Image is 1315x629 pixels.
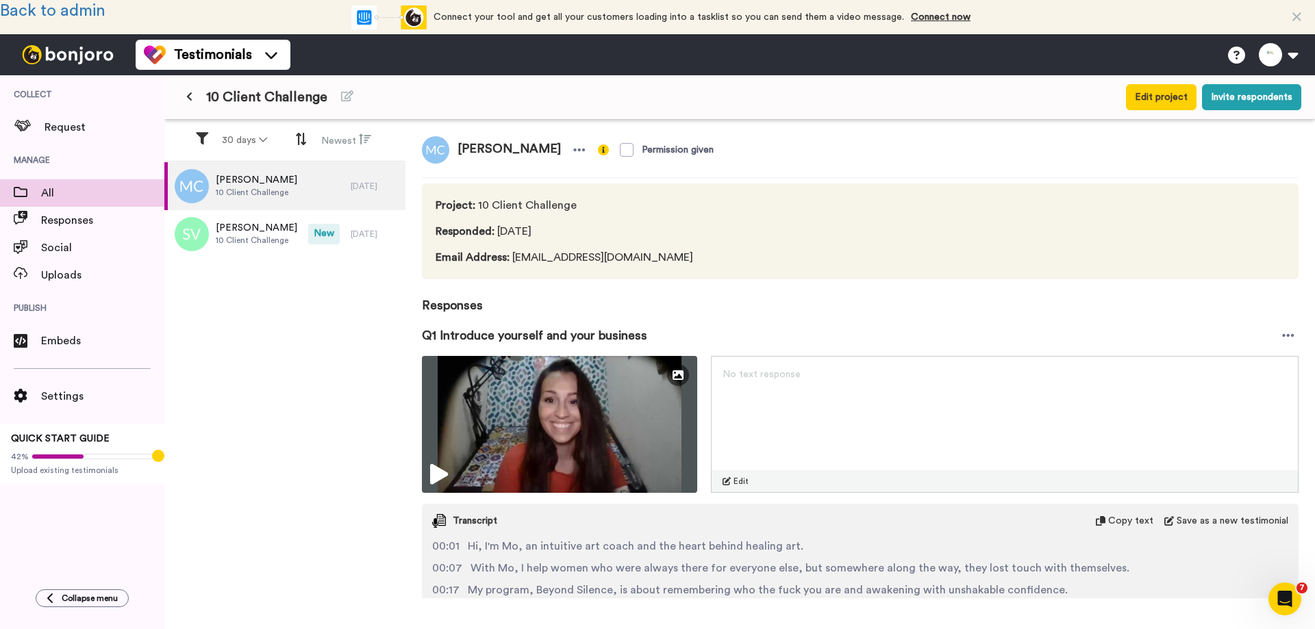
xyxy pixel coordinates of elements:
img: aca4ccd3-6944-4f94-92a2-981f1b4efbc1-thumbnail_full-1759546536.jpg [422,356,697,493]
span: [PERSON_NAME] [216,221,297,235]
span: Hi, I'm Mo, an intuitive art coach and the heart behind healing art. [468,538,803,554]
img: mc.png [175,169,209,203]
span: My program, Beyond Silence, is about remembering who the fuck you are and awakening with unshakab... [468,582,1068,598]
span: 00:01 [432,538,460,554]
a: [PERSON_NAME]10 Client Challenge[DATE] [164,162,405,210]
span: [DATE] [436,223,699,240]
div: [DATE] [351,229,399,240]
span: [EMAIL_ADDRESS][DOMAIN_NAME] [436,249,699,266]
span: Project : [436,200,475,211]
span: Request [45,119,164,136]
img: mc.png [422,136,449,164]
button: Newest [313,127,379,153]
button: 30 days [214,128,275,153]
span: 10 Client Challenge [216,235,297,246]
button: Invite respondents [1202,84,1301,110]
span: 42% [11,451,29,462]
span: Responded : [436,226,494,237]
span: Copy text [1108,514,1153,528]
div: Permission given [642,143,714,157]
span: Collapse menu [62,593,118,604]
a: Connect now [911,12,970,22]
span: Email Address : [436,252,510,263]
span: QUICK START GUIDE [11,434,110,444]
span: [PERSON_NAME] [216,173,297,187]
a: [PERSON_NAME]10 Client ChallengeNew[DATE] [164,210,405,258]
button: Edit project [1126,84,1197,110]
span: Uploads [41,267,164,283]
span: All [41,185,164,201]
span: Responses [41,212,164,229]
div: animation [351,5,427,29]
span: Embeds [41,333,164,349]
span: Settings [41,388,164,405]
span: Testimonials [174,45,252,64]
span: [PERSON_NAME] [449,136,569,164]
span: No text response [723,370,801,379]
span: Upload existing testimonials [11,465,153,476]
div: [DATE] [351,181,399,192]
span: 7 [1297,582,1307,593]
span: Save as a new testimonial [1177,514,1288,528]
span: 10 Client Challenge [206,88,327,107]
button: Collapse menu [36,589,129,607]
span: 00:17 [432,582,460,598]
span: Responses [422,279,1299,315]
img: bj-logo-header-white.svg [16,45,119,64]
span: Edit [734,476,749,487]
img: transcript.svg [432,514,446,528]
span: 10 Client Challenge [216,187,297,198]
img: info-yellow.svg [598,144,609,155]
span: Social [41,240,164,256]
span: Connect your tool and get all your customers loading into a tasklist so you can send them a video... [434,12,904,22]
div: Tooltip anchor [152,450,164,462]
span: With Mo, I help women who were always there for everyone else, but somewhere along the way, they ... [471,560,1129,576]
span: New [308,224,340,244]
span: 00:07 [432,560,462,576]
iframe: Intercom live chat [1268,582,1301,615]
span: Q1 Introduce yourself and your business [422,326,647,345]
img: tm-color.svg [144,44,166,66]
img: sv.png [175,217,209,251]
span: Transcript [453,514,497,528]
span: 10 Client Challenge [436,197,699,214]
